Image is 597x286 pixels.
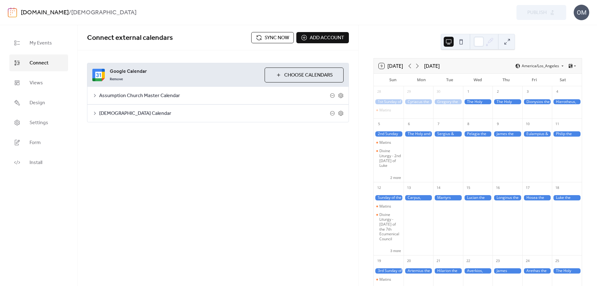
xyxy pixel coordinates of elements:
[465,184,472,191] div: 15
[404,131,433,137] div: The Holy and Glorious Apostle Thomas
[574,5,589,20] div: OM
[21,7,69,19] a: [DOMAIN_NAME]
[9,114,68,131] a: Settings
[374,212,404,241] div: Divine Liturgy - Sunday of the 7th Ecumenical Council
[405,184,412,191] div: 13
[30,119,48,127] span: Settings
[405,88,412,95] div: 29
[465,257,472,264] div: 22
[9,35,68,51] a: My Events
[404,99,433,105] div: Cyriacus the Hermit of Palestine
[554,88,561,95] div: 4
[9,134,68,151] a: Form
[388,248,403,253] button: 3 more
[69,7,71,19] b: /
[296,32,349,43] button: Add account
[494,184,501,191] div: 16
[494,88,501,95] div: 2
[552,131,582,137] div: Philip the Apostle of the 70, one of the 7 Deacons
[493,195,522,200] div: Longinus the Centurion
[379,140,391,145] div: Matins
[9,74,68,91] a: Views
[463,99,493,105] div: The Holy Protection of the Theotokos
[435,74,464,86] div: Tue
[522,195,552,200] div: Hosea the Prophet
[376,120,382,127] div: 5
[374,148,404,168] div: Divine Liturgy - 2nd Sunday of Luke
[435,257,442,264] div: 21
[9,154,68,171] a: Install
[554,184,561,191] div: 18
[405,120,412,127] div: 6
[522,131,552,137] div: Eulampius & Eulampia the Martyrs
[376,184,382,191] div: 12
[379,277,391,282] div: Matins
[493,268,522,274] div: James (Iakovos) the Apostle, brother of Our Lord
[374,195,404,200] div: Sunday of the 7th Ecumenical Council
[379,148,401,168] div: Divine Liturgy - 2nd [DATE] of Luke
[376,88,382,95] div: 28
[493,131,522,137] div: James the Apostle, son of Alphaeus
[522,99,552,105] div: Dionysios the Areopagite
[30,40,52,47] span: My Events
[388,175,403,180] button: 2 more
[463,131,493,137] div: Pelagia the Righteous
[379,204,391,209] div: Matins
[30,59,49,67] span: Connect
[433,131,463,137] div: Sergius & Bacchus the Great Martyrs of Syria
[9,94,68,111] a: Design
[110,68,260,75] span: Google Calendar
[8,7,17,17] img: logo
[433,195,463,200] div: Martyrs Nazarius, Gervasius, Protasius, & Celsus
[99,92,330,100] span: Assumption Church Master Calendar
[374,277,404,282] div: Matins
[524,257,531,264] div: 24
[548,74,577,86] div: Sat
[265,34,289,42] span: Sync now
[110,77,123,82] span: Remove
[30,159,42,166] span: Install
[524,120,531,127] div: 10
[405,257,412,264] div: 20
[374,140,404,145] div: Matins
[30,79,43,87] span: Views
[374,204,404,209] div: Matins
[376,257,382,264] div: 19
[404,268,433,274] div: Artemius the Great Martyr of Antioch
[520,74,548,86] div: Fri
[552,195,582,200] div: Luke the Evangelist
[493,99,522,105] div: The Holy Hieromartyr Cyprian and the Virgin Martyr Justina
[435,120,442,127] div: 7
[433,99,463,105] div: Gregory the Illuminator, Bishop of Armenia
[87,31,173,45] span: Connect external calendars
[424,62,440,70] div: [DATE]
[284,72,333,79] span: Choose Calendars
[554,120,561,127] div: 11
[464,74,492,86] div: Wed
[310,34,344,42] span: Add account
[492,74,520,86] div: Thu
[92,69,105,81] img: google
[435,88,442,95] div: 30
[30,99,45,107] span: Design
[494,257,501,264] div: 23
[463,195,493,200] div: Lucian the Martyr of Antioch
[377,62,405,70] button: 9[DATE]
[524,88,531,95] div: 3
[552,99,582,105] div: Hierotheus, Bishop of Athens
[522,268,552,274] div: Arethas the Great Martyr and His Fellow Martyrs
[379,212,401,241] div: Divine Liturgy - [DATE] of the 7th Ecumenical Council
[251,32,294,43] button: Sync now
[522,64,559,68] span: America/Los_Angeles
[379,108,391,113] div: Matins
[465,120,472,127] div: 8
[552,268,582,274] div: The Holy Martyrs Marcian and Martyrius the Notaries
[554,257,561,264] div: 25
[433,268,463,274] div: Hilarion the Great
[71,7,137,19] b: [DEMOGRAPHIC_DATA]
[374,99,404,105] div: 1st Sunday of Luke
[374,131,404,137] div: 2nd Sunday of Luke
[465,88,472,95] div: 1
[407,74,435,86] div: Mon
[379,74,407,86] div: Sun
